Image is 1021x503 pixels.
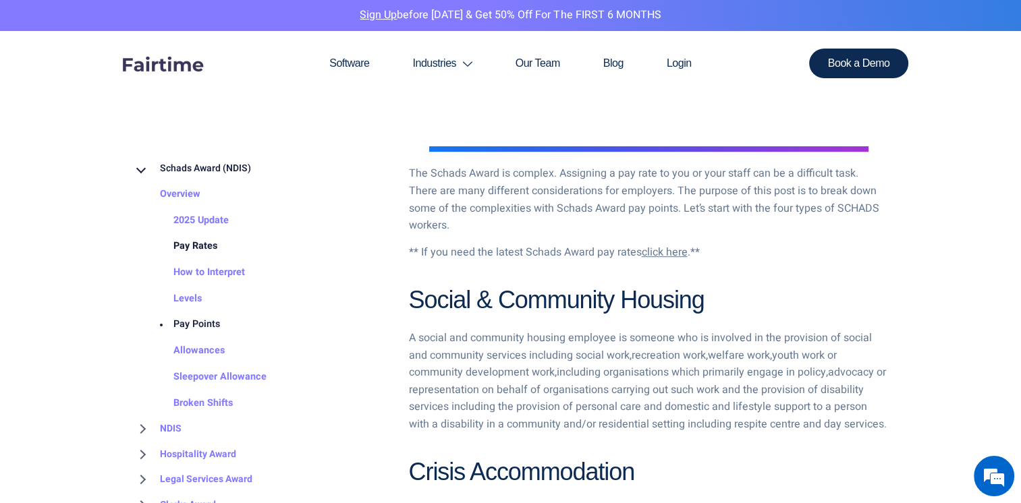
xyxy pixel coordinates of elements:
[146,208,229,234] a: 2025 Update
[308,31,391,96] a: Software
[146,260,245,287] a: How to Interpret
[409,165,889,234] p: The Schads Award is complex. Assigning a pay rate to you or your staff can be a difficult task. T...
[494,31,582,96] a: Our Team
[828,58,890,69] span: Book a Demo
[642,244,700,260] a: Looking For Pay Rates ?
[391,31,493,96] a: Industries
[884,416,887,432] a: .
[146,234,217,260] a: Pay Rates
[133,467,252,493] a: Legal Services Award
[409,330,889,434] p: A social and community housing employee is someone who is involved in the provision of social and...
[146,312,220,338] a: Pay Points
[409,244,889,262] p: ** If you need the latest Schads Award pay rates
[642,244,688,260] span: click here
[645,31,713,96] a: Login
[809,49,909,78] a: Book a Demo
[133,417,182,442] a: NDIS
[582,31,645,96] a: Blog
[133,156,251,182] a: Schads Award (NDIS)
[360,7,397,23] a: Sign Up
[409,285,889,316] h2: Social & Community Housing
[146,390,233,417] a: Broken Shifts
[146,338,225,365] a: Allowances
[133,182,200,208] a: Overview
[409,456,889,488] h2: Crisis Accommodation
[10,7,1011,24] p: before [DATE] & Get 50% Off for the FIRST 6 MONTHS
[146,286,202,312] a: Levels
[133,442,236,467] a: Hospitality Award
[146,365,267,391] a: Sleepover Allowance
